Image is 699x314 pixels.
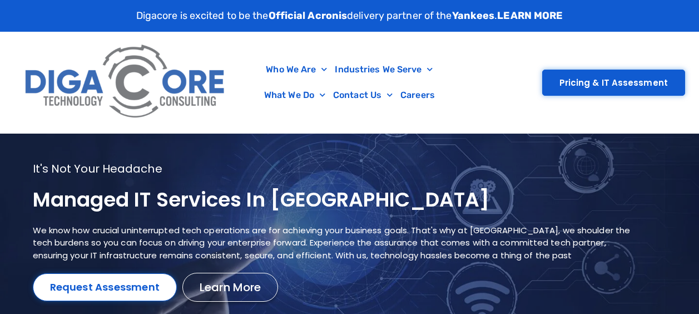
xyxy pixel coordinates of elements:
strong: Yankees [452,9,495,22]
p: It's not your headache [33,161,639,176]
a: Pricing & IT Assessment [542,70,685,96]
p: We know how crucial uninterrupted tech operations are for achieving your business goals. That's w... [33,224,639,262]
span: Pricing & IT Assessment [559,78,668,87]
a: LEARN MORE [497,9,563,22]
p: Digacore is excited to be the delivery partner of the . [136,8,563,23]
a: Request Assessment [33,273,177,301]
a: Learn More [182,273,278,302]
h1: Managed IT services in [GEOGRAPHIC_DATA] [33,187,639,213]
a: What We Do [260,82,329,108]
a: Contact Us [329,82,396,108]
nav: Menu [237,57,461,108]
span: Learn More [200,282,261,293]
img: Digacore Logo [19,37,232,127]
a: Industries We Serve [331,57,437,82]
a: Who We Are [262,57,331,82]
strong: Official Acronis [269,9,348,22]
a: Careers [396,82,439,108]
